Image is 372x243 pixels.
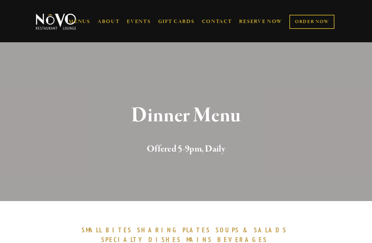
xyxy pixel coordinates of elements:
a: SHARINGPLATES [137,226,214,234]
img: Novo Restaurant &amp; Lounge [34,13,77,30]
a: SMALLBITES [82,226,136,234]
a: EVENTS [127,18,151,25]
span: SHARING [137,226,179,234]
span: SMALL [82,226,102,234]
h2: Offered 5-9pm, Daily [44,142,329,156]
a: GIFT CARDS [158,15,195,28]
a: SOUPS&SALADS [216,226,290,234]
span: PLATES [183,226,210,234]
h1: Dinner Menu [44,104,329,127]
span: BITES [106,226,132,234]
span: SOUPS [216,226,240,234]
span: SALADS [254,226,287,234]
a: ABOUT [97,18,120,25]
a: CONTACT [202,15,232,28]
a: MENUS [69,18,90,25]
a: RESERVE NOW [239,15,282,28]
span: & [243,226,250,234]
a: ORDER NOW [289,15,334,29]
